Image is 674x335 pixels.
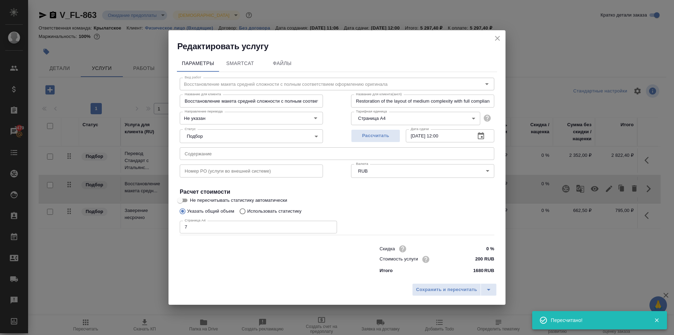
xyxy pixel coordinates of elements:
p: Итого [379,267,392,274]
span: Параметры [181,59,215,68]
span: Не пересчитывать статистику автоматически [190,197,287,204]
h2: Редактировать услугу [177,41,505,52]
p: 1680 [473,267,483,274]
span: SmartCat [223,59,257,68]
div: split button [412,283,497,296]
button: Рассчитать [351,129,400,142]
button: Закрыть [649,317,664,323]
button: RUB [356,168,370,174]
button: Подбор [185,133,205,139]
span: Сохранить и пересчитать [416,286,477,294]
div: Подбор [180,129,323,143]
button: Open [311,113,321,123]
p: Использовать статистику [247,208,302,215]
p: Указать общий объем [187,208,234,215]
span: Файлы [265,59,299,68]
p: Скидка [379,245,395,252]
p: Стоимость услуги [379,256,418,263]
div: Страница А4 [351,112,480,125]
span: Рассчитать [355,132,396,140]
button: Страница А4 [356,115,388,121]
button: Сохранить и пересчитать [412,283,481,296]
p: RUB [484,267,494,274]
div: RUB [351,164,494,178]
h4: Расчет стоимости [180,188,494,196]
div: Пересчитано! [551,317,643,324]
input: ✎ Введи что-нибудь [468,254,494,264]
input: ✎ Введи что-нибудь [468,244,494,254]
button: close [492,33,503,44]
